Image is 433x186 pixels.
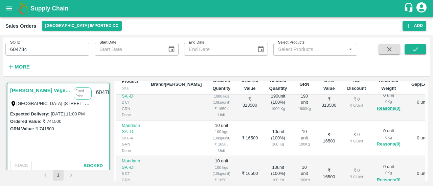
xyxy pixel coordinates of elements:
[377,128,401,148] div: 0 unit
[39,170,77,181] nav: pagination navigation
[316,121,342,156] td: ₹ 16500
[347,96,366,103] div: ₹ 0
[377,140,401,148] button: Reasons(0)
[122,170,140,177] div: 5 CT
[404,2,415,15] div: customer-support
[377,105,401,112] button: Reasons(0)
[298,177,311,183] div: 100 Kg
[379,78,398,90] b: Returned Weight
[122,106,140,118] div: GRN Done
[122,135,140,141] div: SKU-4
[74,87,92,100] p: Fixed Price
[347,78,366,90] b: P.D. Discount
[122,123,140,135] p: Mandarin SA -DI
[122,79,138,84] b: Product
[269,78,287,90] b: Allotted Quantity
[411,82,433,87] b: Gap(Loss)
[323,78,335,90] b: GRN Value
[122,85,140,91] div: SKU
[236,121,264,156] td: ₹ 16500
[212,106,230,118] div: ₹ 1650 / Unit
[1,1,17,16] button: open drawer
[5,22,37,30] div: Sales Orders
[275,45,344,54] input: Select Products
[415,1,428,16] div: account of current user
[316,85,342,121] td: ₹ 313500
[298,164,311,183] div: 10 unit
[43,119,61,124] label: ₹ 741500
[299,82,309,87] b: GRN
[189,40,204,45] label: End Date
[236,85,264,121] td: ₹ 313500
[377,92,401,112] div: 0 unit
[377,99,401,105] div: 0 Kg
[347,167,366,174] div: ₹ 0
[269,93,287,112] div: 190 unit ( 100 %)
[36,126,54,131] label: ₹ 741500
[254,43,267,56] button: Choose date
[298,129,311,148] div: 10 unit
[278,40,304,45] label: Select Products
[5,61,31,73] button: More
[347,174,366,180] div: ₹ 0 / Unit
[212,141,230,154] div: ₹ 1650 / Unit
[10,119,41,124] label: Ordered Value:
[84,163,103,168] span: Booked
[377,176,401,184] button: Reasons(0)
[269,129,287,148] div: 10 unit ( 100 %)
[212,164,230,177] div: 100 kgs (10kg/unit)
[212,129,230,141] div: 100 kgs (10kg/unit)
[17,101,107,106] label: [GEOGRAPHIC_DATA]-[STREET_ADDRESS]
[269,141,287,147] div: 100 Kg
[30,5,68,12] b: Supply Chain
[122,99,140,105] div: 2 CT
[377,170,401,176] div: 0 Kg
[184,43,252,56] input: End Date
[347,102,366,108] div: ₹ 0 / Unit
[10,40,20,45] label: SO ID
[269,164,287,183] div: 10 unit ( 100 %)
[51,111,85,116] label: [DATE] 11:00 PM
[122,158,140,170] p: Mandarin SA -DI
[207,121,236,156] td: 10 unit
[212,78,230,90] b: Ordered Quantity
[42,21,122,31] button: Select DC
[10,111,49,116] label: Expected Delivery :
[10,126,34,131] label: GRN Value:
[53,170,64,181] button: page 1
[17,2,30,15] img: logo
[122,141,140,154] div: GRN Done
[377,164,401,184] div: 0 unit
[5,43,89,56] input: Enter SO ID
[298,106,311,112] div: 1900 Kg
[347,138,366,144] div: ₹ 0 / Unit
[241,78,258,90] b: Ordered Value
[99,40,116,45] label: Start Date
[207,85,236,121] td: 190 unit
[151,82,202,87] b: Brand/[PERSON_NAME]
[269,177,287,183] div: 100 Kg
[298,93,311,112] div: 190 unit
[95,43,162,56] input: Start Date
[298,141,311,147] div: 100 Kg
[269,106,287,112] div: 1900 Kg
[212,93,230,106] div: 1900 kgs (10kg/unit)
[10,86,70,95] a: [PERSON_NAME] Vegetables
[15,64,30,70] strong: More
[30,4,404,13] a: Supply Chain
[165,43,178,56] button: Choose date
[377,134,401,140] div: 0 Kg
[403,21,426,31] button: Add
[347,132,366,138] div: ₹ 0
[346,45,355,54] button: Open
[92,85,118,101] div: 604784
